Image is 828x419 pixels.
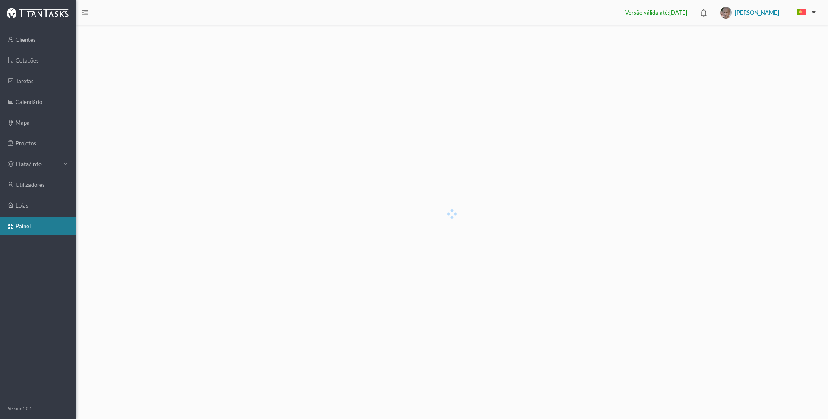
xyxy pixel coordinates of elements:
span: data/info [16,160,59,168]
img: txTsP8FTIqgEhwJwtkAAAAASUVORK5CYII= [720,7,732,19]
i: icon: menu-fold [82,9,88,16]
i: icon: bell [698,7,709,19]
img: Logo [7,7,69,18]
button: PT [790,6,819,19]
p: Version 1.0.1 [8,405,32,412]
